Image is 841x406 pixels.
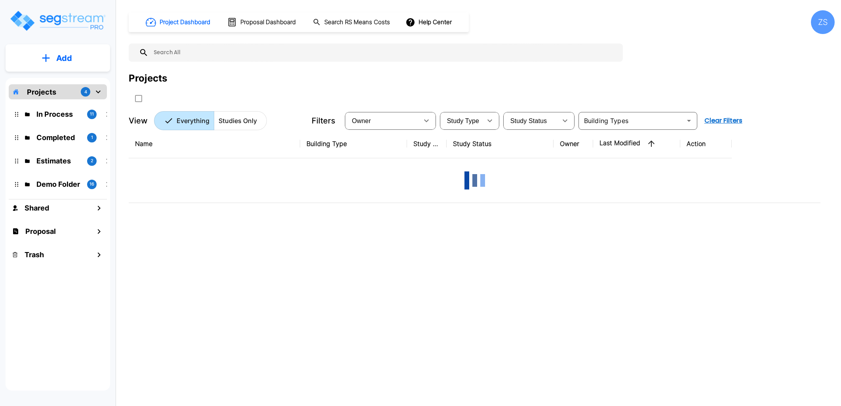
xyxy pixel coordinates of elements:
[593,129,680,158] th: Last Modified
[447,129,554,158] th: Study Status
[143,13,215,31] button: Project Dashboard
[459,165,491,196] img: Loading
[160,18,210,27] h1: Project Dashboard
[154,111,267,130] div: Platform
[352,118,371,124] span: Owner
[129,71,167,85] div: Projects
[25,226,56,237] h1: Proposal
[129,115,148,127] p: View
[214,111,267,130] button: Studies Only
[27,87,56,97] p: Projects
[129,129,300,158] th: Name
[324,18,390,27] h1: Search RS Means Costs
[25,249,44,260] h1: Trash
[300,129,407,158] th: Building Type
[404,15,455,30] button: Help Center
[90,111,94,118] p: 11
[811,10,835,34] div: ZS
[683,115,694,126] button: Open
[510,118,547,124] span: Study Status
[36,132,81,143] p: Completed
[177,116,209,125] p: Everything
[36,109,81,120] p: In Process
[701,113,746,129] button: Clear Filters
[91,134,93,141] p: 1
[346,110,419,132] div: Select
[447,118,479,124] span: Study Type
[240,18,296,27] h1: Proposal Dashboard
[581,115,682,126] input: Building Types
[219,116,257,125] p: Studies Only
[131,91,147,106] button: SelectAll
[407,129,447,158] th: Study Type
[224,14,300,30] button: Proposal Dashboard
[36,179,81,190] p: Demo Folder
[148,44,619,62] input: Search All
[680,129,732,158] th: Action
[89,181,94,188] p: 16
[56,52,72,64] p: Add
[310,15,394,30] button: Search RS Means Costs
[154,111,214,130] button: Everything
[84,89,87,95] p: 4
[36,156,81,166] p: Estimates
[554,129,593,158] th: Owner
[25,203,49,213] h1: Shared
[6,47,110,70] button: Add
[441,110,482,132] div: Select
[91,157,93,164] p: 2
[312,115,335,127] p: Filters
[9,9,106,32] img: Logo
[505,110,557,132] div: Select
